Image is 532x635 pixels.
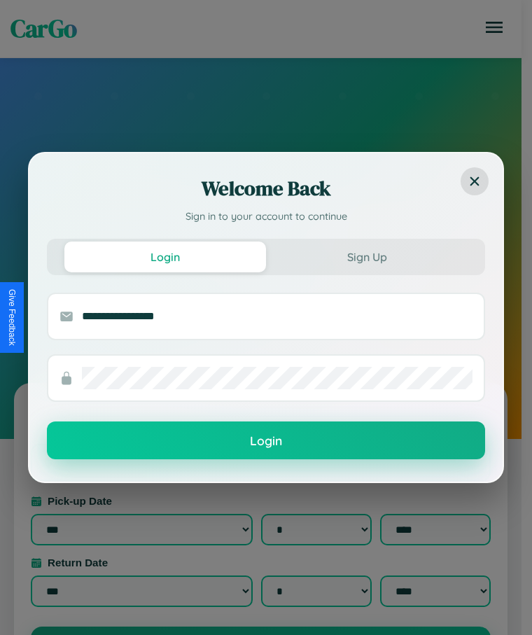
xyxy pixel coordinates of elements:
h2: Welcome Back [47,174,485,202]
button: Login [47,421,485,459]
button: Login [64,242,266,272]
div: Give Feedback [7,289,17,346]
p: Sign in to your account to continue [47,209,485,225]
button: Sign Up [266,242,468,272]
